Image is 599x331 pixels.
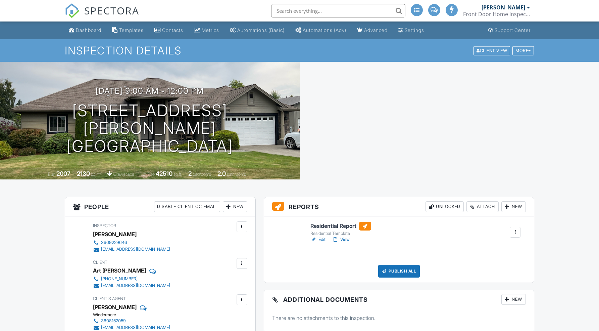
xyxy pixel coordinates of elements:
[93,296,126,301] span: Client's Agent
[11,102,289,155] h1: [STREET_ADDRESS][PERSON_NAME] [GEOGRAPHIC_DATA]
[237,27,285,33] div: Automations (Basic)
[101,318,126,324] div: 3608152059
[332,236,350,243] a: View
[293,24,349,37] a: Automations (Advanced)
[364,27,388,33] div: Advanced
[93,239,170,246] a: 3609229646
[310,231,371,236] div: Residential Template
[272,314,526,322] p: There are no attachments to this inspection.
[66,24,104,37] a: Dashboard
[202,27,219,33] div: Metrics
[486,24,533,37] a: Support Center
[91,172,100,177] span: sq. ft.
[93,324,170,331] a: [EMAIL_ADDRESS][DOMAIN_NAME]
[271,4,405,17] input: Search everything...
[501,294,526,305] div: New
[48,172,55,177] span: Built
[65,197,255,216] h3: People
[466,201,499,212] div: Attach
[93,260,107,265] span: Client
[310,222,371,231] h6: Residential Report
[93,229,137,239] div: [PERSON_NAME]
[482,4,525,11] div: [PERSON_NAME]
[141,172,155,177] span: Lot Size
[93,276,170,282] a: [PHONE_NUMBER]
[173,172,182,177] span: sq.ft.
[93,282,170,289] a: [EMAIL_ADDRESS][DOMAIN_NAME]
[191,24,222,37] a: Metrics
[463,11,530,17] div: Front Door Home Inspections
[101,240,127,245] div: 3609229646
[101,283,170,288] div: [EMAIL_ADDRESS][DOMAIN_NAME]
[113,172,134,177] span: crawlspace
[76,27,101,33] div: Dashboard
[303,27,346,33] div: Automations (Adv)
[152,24,186,37] a: Contacts
[473,46,510,55] div: Client View
[109,24,146,37] a: Templates
[310,236,326,243] a: Edit
[512,46,534,55] div: More
[154,201,220,212] div: Disable Client CC Email
[264,197,534,216] h3: Reports
[264,290,534,309] h3: Additional Documents
[101,276,138,282] div: [PHONE_NUMBER]
[396,24,427,37] a: Settings
[310,222,371,237] a: Residential Report Residential Template
[193,172,211,177] span: bedrooms
[96,86,204,95] h3: [DATE] 9:00 am - 12:00 pm
[65,9,139,23] a: SPECTORA
[227,24,287,37] a: Automations (Basic)
[93,246,170,253] a: [EMAIL_ADDRESS][DOMAIN_NAME]
[77,170,90,177] div: 2130
[65,45,535,56] h1: Inspection Details
[119,27,144,33] div: Templates
[495,27,531,33] div: Support Center
[354,24,390,37] a: Advanced
[93,265,146,276] div: Art [PERSON_NAME]
[101,247,170,252] div: [EMAIL_ADDRESS][DOMAIN_NAME]
[223,201,247,212] div: New
[93,318,170,324] a: 3608152059
[101,325,170,330] div: [EMAIL_ADDRESS][DOMAIN_NAME]
[93,312,176,318] div: Windermere
[405,27,424,33] div: Settings
[162,27,183,33] div: Contacts
[426,201,464,212] div: Unlocked
[56,170,70,177] div: 2007
[93,302,137,312] a: [PERSON_NAME]
[501,201,526,212] div: New
[217,170,226,177] div: 2.0
[227,172,246,177] span: bathrooms
[84,3,139,17] span: SPECTORA
[93,223,116,228] span: Inspector
[378,265,420,278] div: Publish All
[473,48,512,53] a: Client View
[65,3,80,18] img: The Best Home Inspection Software - Spectora
[156,170,172,177] div: 42510
[188,170,192,177] div: 2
